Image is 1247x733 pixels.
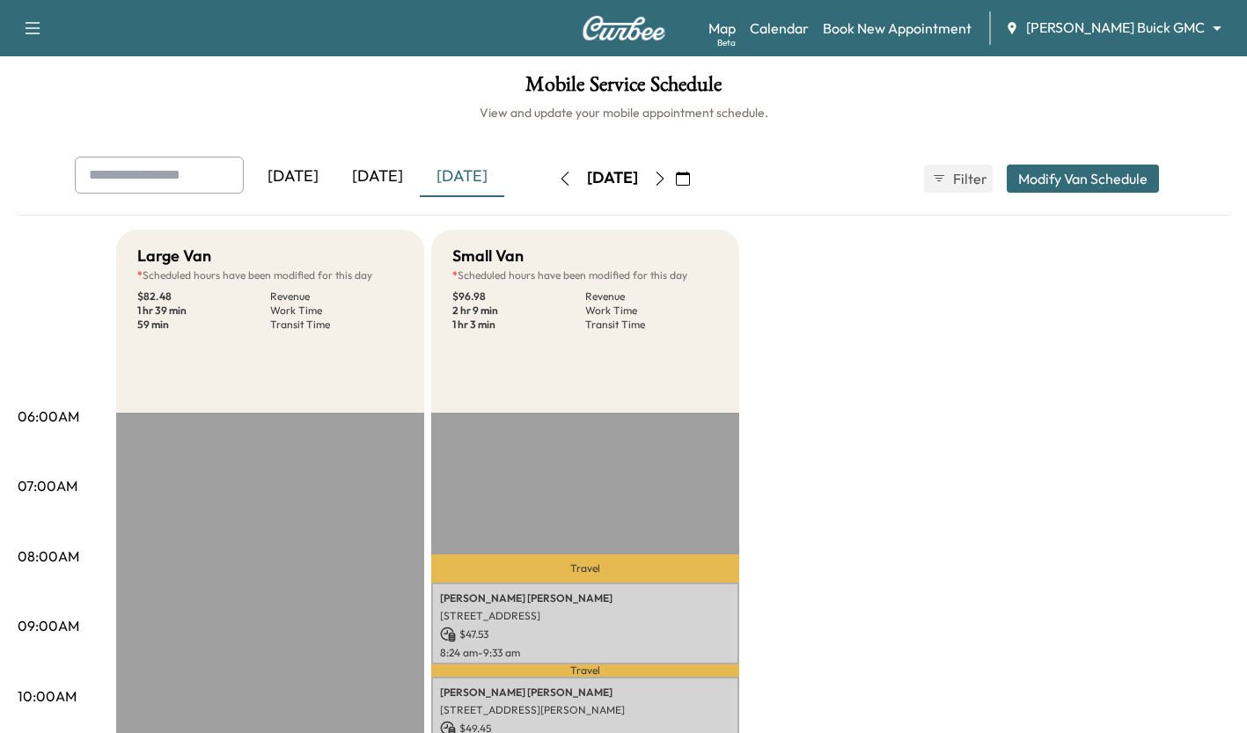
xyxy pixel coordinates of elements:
[440,646,730,660] p: 8:24 am - 9:33 am
[823,18,972,39] a: Book New Appointment
[18,104,1229,121] h6: View and update your mobile appointment schedule.
[750,18,809,39] a: Calendar
[582,16,666,40] img: Curbee Logo
[18,615,79,636] p: 09:00AM
[440,627,730,642] p: $ 47.53
[953,168,985,189] span: Filter
[587,167,638,189] div: [DATE]
[717,36,736,49] div: Beta
[18,685,77,707] p: 10:00AM
[270,290,403,304] p: Revenue
[270,304,403,318] p: Work Time
[1026,18,1205,38] span: [PERSON_NAME] Buick GMC
[440,685,730,700] p: [PERSON_NAME] [PERSON_NAME]
[18,74,1229,104] h1: Mobile Service Schedule
[1007,165,1159,193] button: Modify Van Schedule
[431,664,739,676] p: Travel
[924,165,993,193] button: Filter
[137,304,270,318] p: 1 hr 39 min
[440,591,730,605] p: [PERSON_NAME] [PERSON_NAME]
[452,318,585,332] p: 1 hr 3 min
[452,290,585,304] p: $ 96.98
[251,157,335,197] div: [DATE]
[585,290,718,304] p: Revenue
[18,406,79,427] p: 06:00AM
[585,304,718,318] p: Work Time
[452,244,524,268] h5: Small Van
[18,546,79,567] p: 08:00AM
[18,475,77,496] p: 07:00AM
[335,157,420,197] div: [DATE]
[452,268,718,282] p: Scheduled hours have been modified for this day
[137,268,403,282] p: Scheduled hours have been modified for this day
[137,290,270,304] p: $ 82.48
[452,304,585,318] p: 2 hr 9 min
[440,609,730,623] p: [STREET_ADDRESS]
[440,703,730,717] p: [STREET_ADDRESS][PERSON_NAME]
[137,318,270,332] p: 59 min
[420,157,504,197] div: [DATE]
[270,318,403,332] p: Transit Time
[708,18,736,39] a: MapBeta
[137,244,211,268] h5: Large Van
[585,318,718,332] p: Transit Time
[431,554,739,583] p: Travel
